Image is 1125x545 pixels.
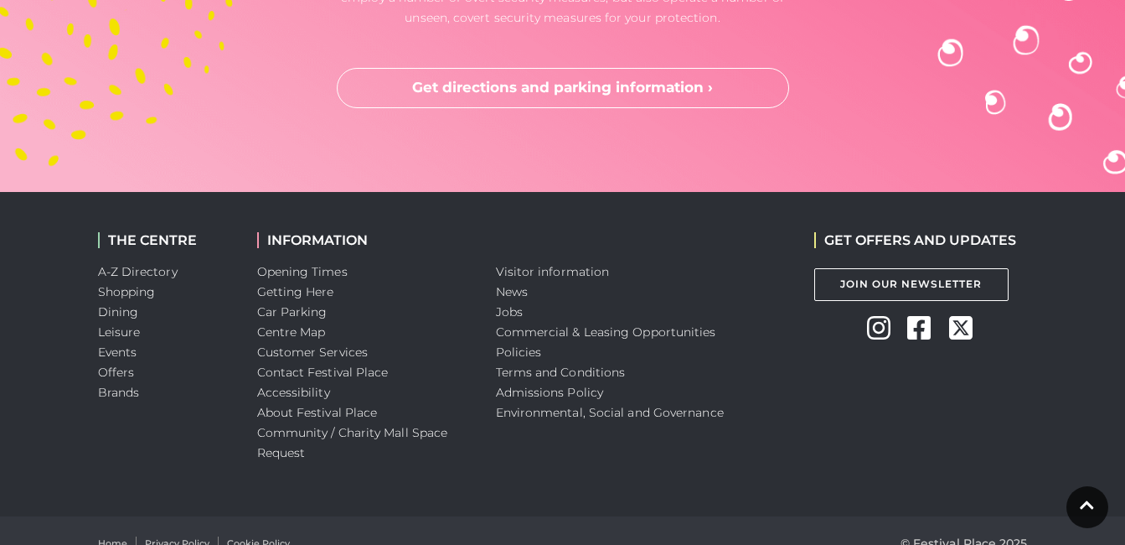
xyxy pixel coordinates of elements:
[98,385,140,400] a: Brands
[257,324,326,340] a: Centre Map
[257,385,330,400] a: Accessibility
[257,405,378,420] a: About Festival Place
[257,345,369,360] a: Customer Services
[496,365,626,380] a: Terms and Conditions
[257,425,448,460] a: Community / Charity Mall Space Request
[98,324,141,340] a: Leisure
[337,68,789,108] a: Get directions and parking information ›
[496,345,542,360] a: Policies
[257,365,389,380] a: Contact Festival Place
[496,304,523,319] a: Jobs
[496,264,610,279] a: Visitor information
[98,365,135,380] a: Offers
[98,284,156,299] a: Shopping
[98,264,178,279] a: A-Z Directory
[496,405,724,420] a: Environmental, Social and Governance
[98,232,232,248] h2: THE CENTRE
[496,324,716,340] a: Commercial & Leasing Opportunities
[496,284,528,299] a: News
[496,385,604,400] a: Admissions Policy
[98,304,139,319] a: Dining
[257,264,348,279] a: Opening Times
[257,304,328,319] a: Car Parking
[257,284,334,299] a: Getting Here
[257,232,471,248] h2: INFORMATION
[814,232,1016,248] h2: GET OFFERS AND UPDATES
[814,268,1009,301] a: Join Our Newsletter
[98,345,137,360] a: Events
